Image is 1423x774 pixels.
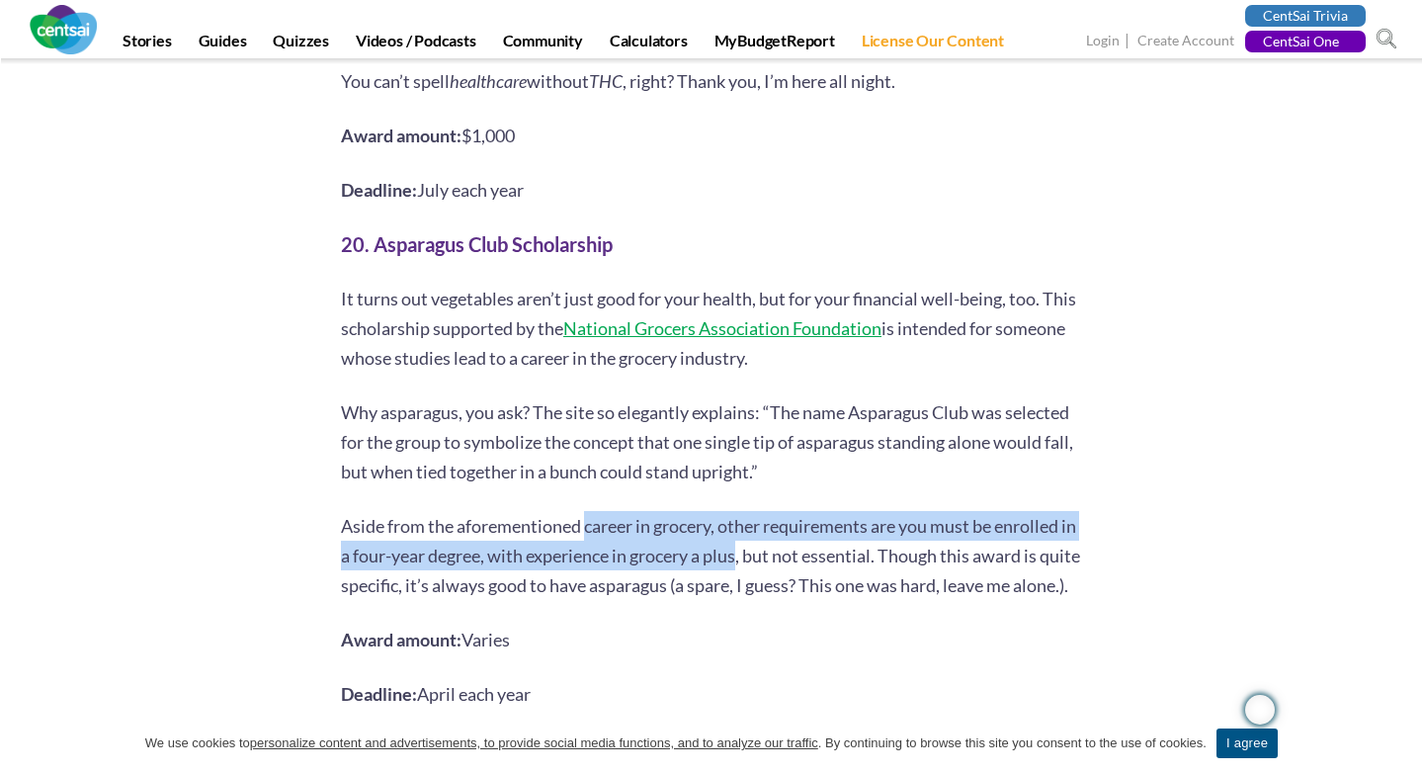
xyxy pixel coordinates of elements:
a: CentSai Trivia [1245,5,1366,27]
b: Deadline: [341,179,417,201]
span: healthcare [450,70,527,92]
a: I agree [1388,733,1408,753]
span: It turns out vegetables aren’t just good for your health, but for your financial well-being, too.... [341,288,1076,339]
span: without [527,70,589,92]
a: Guides [187,31,259,58]
img: CentSai [30,5,97,54]
a: Videos / Podcasts [344,31,488,58]
a: Create Account [1137,32,1234,52]
a: CentSai One [1245,31,1366,52]
a: Calculators [598,31,700,58]
a: Stories [111,31,184,58]
a: Community [491,31,595,58]
span: $1,000 [461,125,515,146]
a: Login [1086,32,1120,52]
a: National Grocers Association Foundation [563,317,881,339]
b: 20. Asparagus Club Scholarship [341,232,613,256]
a: MyBudgetReport [703,31,847,58]
span: Varies [461,629,510,650]
b: Deadline: [341,683,417,705]
span: You can’t spell [341,70,450,92]
a: License Our Content [850,31,1016,58]
span: | [1123,30,1134,52]
span: , right? Thank you, I’m here all night. [623,70,895,92]
span: April each year [417,683,531,705]
u: personalize content and advertisements, to provide social media functions, and to analyze our tra... [250,735,818,750]
span: Why asparagus, you ask? The site so elegantly explains: “The name Asparagus Club was selected for... [341,401,1073,482]
b: Award amount: [341,125,461,146]
span: Aside from the aforementioned career in grocery, other requirements are you must be enrolled in a... [341,515,1080,596]
span: July each year [417,179,524,201]
a: I agree [1216,729,1278,758]
a: Quizzes [261,31,341,58]
b: Award amount: [341,629,461,650]
span: We use cookies to . By continuing to browse this site you consent to the use of cookies. [145,733,1207,753]
span: THC [589,70,623,92]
